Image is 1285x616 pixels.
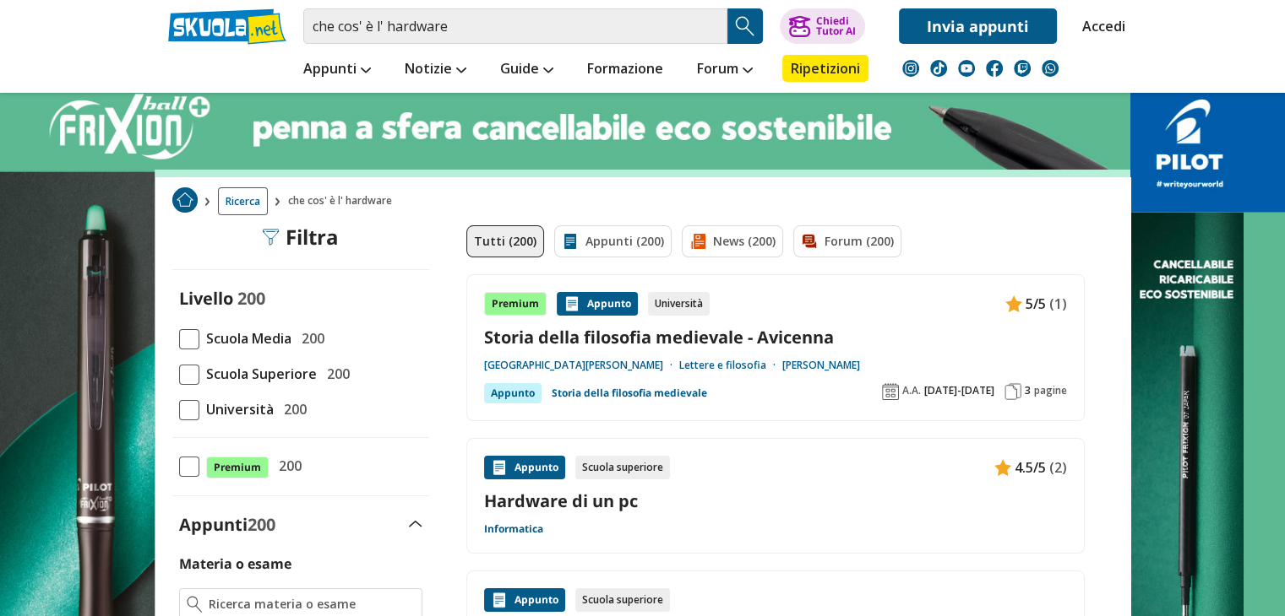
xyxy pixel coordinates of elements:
span: 200 [295,327,324,349]
span: Università [199,398,274,420]
a: Invia appunti [899,8,1057,44]
img: WhatsApp [1042,60,1059,77]
a: Hardware di un pc [484,489,1067,512]
a: Forum [693,55,757,85]
span: Premium [206,457,269,478]
img: Appunti contenuto [1005,295,1022,312]
input: Ricerca materia o esame [209,596,414,613]
img: Appunti contenuto [994,459,1011,476]
img: Appunti contenuto [564,295,580,312]
img: youtube [958,60,975,77]
div: Appunto [484,588,565,612]
a: Appunti (200) [554,225,672,257]
span: (2) [1049,457,1067,478]
a: Storia della filosofia medievale - Avicenna [484,326,1067,349]
span: 4.5/5 [1015,457,1046,478]
img: Anno accademico [882,383,899,400]
a: [PERSON_NAME] [782,359,860,372]
a: [GEOGRAPHIC_DATA][PERSON_NAME] [484,359,679,372]
a: Storia della filosofia medievale [552,383,707,403]
span: A.A. [902,384,921,397]
span: Scuola Media [199,327,291,349]
img: Forum filtro contenuto [801,233,818,250]
img: Home [172,187,198,213]
a: Tutti (200) [466,225,544,257]
div: Appunto [557,292,638,316]
span: 200 [272,455,302,477]
img: tiktok [930,60,947,77]
div: Appunto [484,383,542,403]
a: Ricerca [218,187,268,215]
label: Appunti [179,513,275,536]
a: Guide [496,55,558,85]
span: Scuola Superiore [199,363,317,385]
a: Ripetizioni [782,55,868,82]
button: Search Button [727,8,763,44]
div: Scuola superiore [575,588,670,612]
input: Cerca appunti, riassunti o versioni [303,8,727,44]
span: 200 [277,398,307,420]
img: instagram [902,60,919,77]
span: 200 [320,363,350,385]
label: Livello [179,287,233,310]
span: (1) [1049,293,1067,315]
div: Appunto [484,456,565,479]
img: Pagine [1005,383,1021,400]
a: Accedi [1082,8,1118,44]
a: Notizie [400,55,471,85]
div: Chiedi Tutor AI [815,16,855,36]
img: Appunti contenuto [491,592,508,608]
div: Filtra [262,225,339,249]
a: Informatica [484,522,543,536]
span: 200 [248,513,275,536]
img: Appunti filtro contenuto [562,233,579,250]
img: News filtro contenuto [689,233,706,250]
a: Formazione [583,55,667,85]
span: 200 [237,287,265,310]
label: Materia o esame [179,554,291,573]
div: Premium [484,292,547,316]
img: Apri e chiudi sezione [409,521,422,527]
img: twitch [1014,60,1031,77]
div: Scuola superiore [575,456,670,479]
span: che cos' è l' hardware [288,187,399,215]
img: Ricerca materia o esame [187,596,203,613]
img: Filtra filtri mobile [262,229,279,246]
img: facebook [986,60,1003,77]
button: ChiediTutor AI [780,8,865,44]
img: Cerca appunti, riassunti o versioni [732,14,758,39]
span: 5/5 [1026,293,1046,315]
img: Appunti contenuto [491,459,508,476]
a: Home [172,187,198,215]
div: Università [648,292,710,316]
a: Appunti [299,55,375,85]
a: Lettere e filosofia [679,359,782,372]
a: News (200) [682,225,783,257]
span: 3 [1025,384,1031,397]
span: pagine [1034,384,1067,397]
a: Forum (200) [793,225,901,257]
span: [DATE]-[DATE] [924,384,994,397]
